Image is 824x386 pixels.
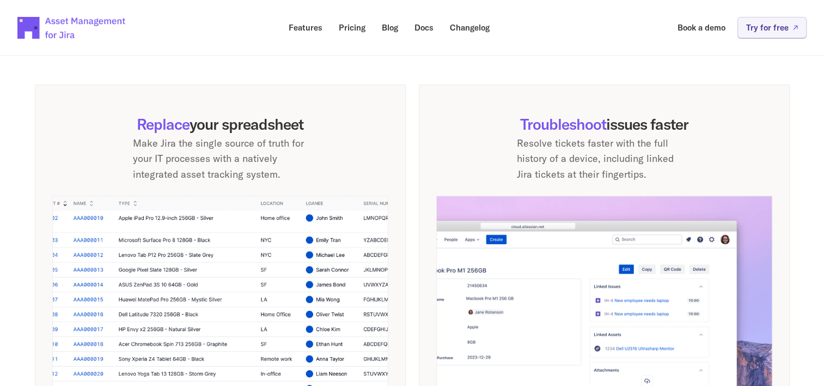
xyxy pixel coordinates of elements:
h3: your spreadsheet [52,115,388,134]
p: Features [289,23,322,32]
p: Docs [414,23,434,32]
p: Blog [382,23,398,32]
p: Try for free [746,23,789,32]
a: Docs [407,17,441,38]
a: Changelog [442,17,497,38]
p: Book a demo [677,23,725,32]
p: Changelog [450,23,490,32]
span: Replace [137,114,190,134]
p: Pricing [339,23,365,32]
span: issues faster [606,114,688,134]
a: Features [281,17,330,38]
a: Book a demo [670,17,733,38]
p: Resolve tickets faster with the full history of a device, including linked Jira tickets at their ... [517,136,691,183]
a: Try for free [737,17,807,38]
p: Make Jira the single source of truth for your IT processes with a natively integrated asset track... [133,136,307,183]
h3: Troubleshoot [436,115,772,134]
a: Pricing [331,17,373,38]
a: Blog [374,17,406,38]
